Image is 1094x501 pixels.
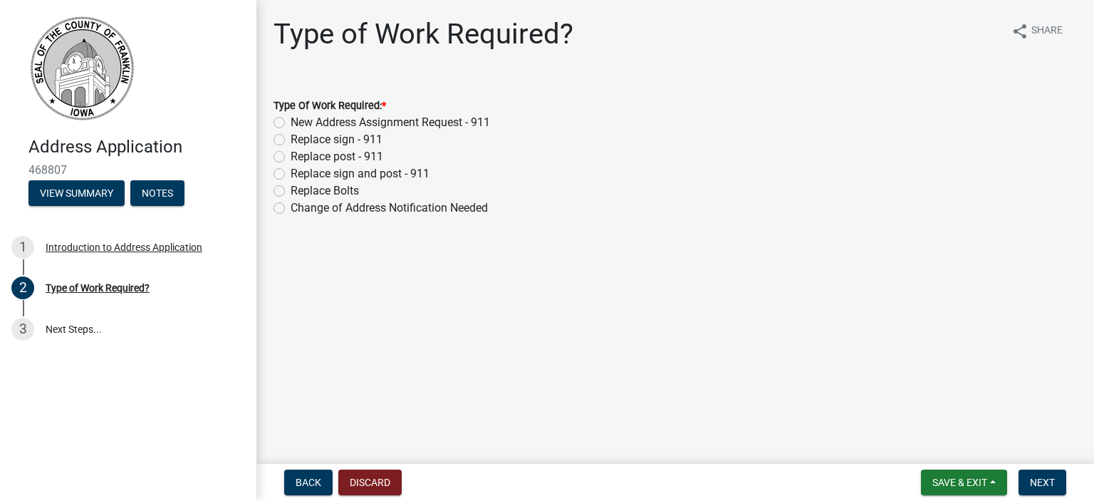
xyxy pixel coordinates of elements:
[921,470,1007,495] button: Save & Exit
[273,17,573,51] h1: Type of Work Required?
[130,180,184,206] button: Notes
[291,148,383,165] label: Replace post - 911
[1011,23,1028,40] i: share
[11,277,34,299] div: 2
[284,470,333,495] button: Back
[296,477,321,488] span: Back
[291,182,359,200] label: Replace Bolts
[932,477,987,488] span: Save & Exit
[28,163,228,177] span: 468807
[130,188,184,200] wm-modal-confirm: Notes
[46,283,150,293] div: Type of Work Required?
[1030,477,1055,488] span: Next
[11,318,34,341] div: 3
[1019,470,1066,495] button: Next
[28,137,245,157] h4: Address Application
[46,242,202,252] div: Introduction to Address Application
[291,200,488,217] label: Change of Address Notification Needed
[1031,23,1063,40] span: Share
[338,470,402,495] button: Discard
[1000,17,1074,45] button: shareShare
[28,180,125,206] button: View Summary
[291,131,382,148] label: Replace sign - 911
[28,15,135,122] img: Franklin County, Iowa
[28,188,125,200] wm-modal-confirm: Summary
[11,236,34,259] div: 1
[273,101,386,111] label: Type Of Work Required:
[291,165,429,182] label: Replace sign and post - 911
[291,114,490,131] label: New Address Assignment Request - 911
